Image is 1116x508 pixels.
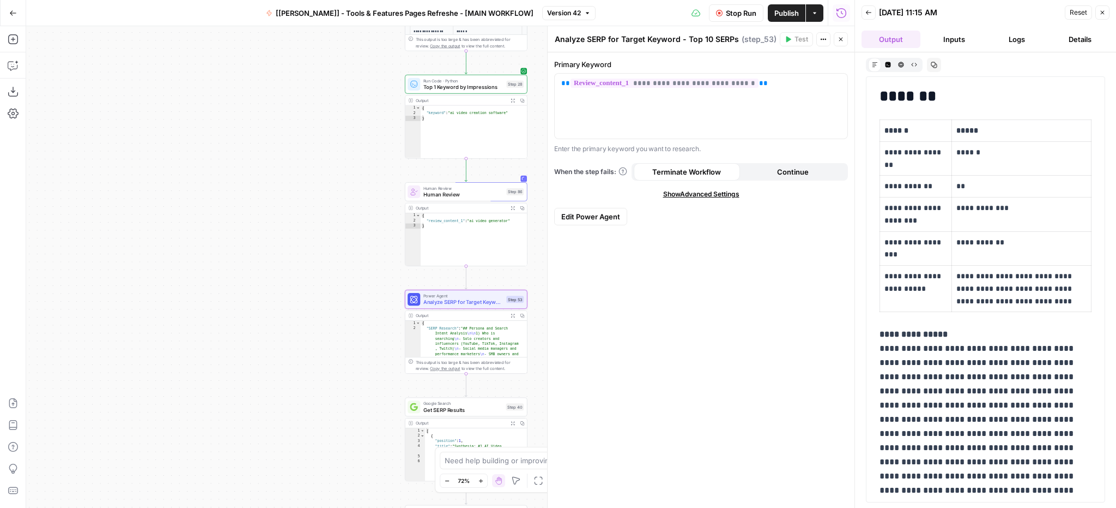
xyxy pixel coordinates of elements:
[416,37,524,49] div: This output is too large & has been abbreviated for review. to view the full content.
[547,8,581,18] span: Version 42
[554,59,848,70] label: Primary Keyword
[405,111,421,116] div: 2
[423,83,503,91] span: Top 1 Keyword by Impressions
[652,166,721,177] span: Terminate Workflow
[416,359,524,372] div: This output is too large & has been abbreviated for review. to view the full content.
[423,406,503,414] span: Get SERP Results
[420,433,424,438] span: Toggle code folding, rows 2 through 40
[554,208,627,225] button: Edit Power Agent
[542,6,596,20] button: Version 42
[405,75,527,159] div: Run Code · PythonTop 1 Keyword by ImpressionsStep 28Output{ "keyword":"ai video creation software"}
[506,188,524,195] div: Step 86
[742,34,777,45] span: ( step_53 )
[259,4,540,22] button: [[PERSON_NAME]] - Tools & Features Pages Refreshe - [MAIN WORKFLOW]
[416,420,506,427] div: Output
[506,403,524,410] div: Step 40
[740,163,846,181] button: Continue
[405,321,421,326] div: 1
[506,296,524,303] div: Step 53
[768,4,805,22] button: Publish
[405,116,421,121] div: 3
[465,481,467,504] g: Edge from step_40 to step_67
[709,4,763,22] button: Stop Run
[555,34,739,45] textarea: Analyze SERP for Target Keyword - Top 10 SERPs
[423,185,503,192] span: Human Review
[1065,5,1092,20] button: Reset
[405,459,425,491] div: 6
[794,34,808,44] span: Test
[416,205,506,211] div: Output
[430,366,460,371] span: Copy the output
[430,44,460,49] span: Copy the output
[423,190,503,198] span: Human Review
[405,397,527,481] div: Google SearchGet SERP ResultsStep 40Output[ { "position":1, "title":"Synthesia: #1 AI Video Platf...
[405,454,425,459] div: 5
[405,433,425,438] div: 2
[506,81,524,88] div: Step 28
[416,213,420,218] span: Toggle code folding, rows 1 through 3
[774,8,799,19] span: Publish
[405,439,425,444] div: 3
[988,31,1047,48] button: Logs
[862,31,920,48] button: Output
[405,182,527,266] div: Human ReviewHuman ReviewStep 86Output{ "review_content_1":"ai video generator"}
[420,428,424,433] span: Toggle code folding, rows 1 through 106
[465,51,467,74] g: Edge from step_23 to step_28
[780,32,813,46] button: Test
[405,428,425,433] div: 1
[465,159,467,182] g: Edge from step_28 to step_86
[423,298,503,306] span: Analyze SERP for Target Keyword - Top 10 SERPs
[726,8,756,19] span: Stop Run
[276,8,533,19] span: [[PERSON_NAME]] - Tools & Features Pages Refreshe - [MAIN WORKFLOW]
[405,290,527,374] div: Power AgentAnalyze SERP for Target Keyword - Top 10 SERPsStep 53Output{ "SERP Research":"## Perso...
[663,189,739,199] span: Show Advanced Settings
[405,105,421,110] div: 1
[465,374,467,397] g: Edge from step_53 to step_40
[416,321,420,326] span: Toggle code folding, rows 1 through 3
[405,444,425,454] div: 4
[405,223,421,228] div: 3
[416,105,420,110] span: Toggle code folding, rows 1 through 3
[423,292,503,299] span: Power Agent
[561,211,620,222] span: Edit Power Agent
[423,77,503,84] span: Run Code · Python
[554,144,848,154] p: Enter the primary keyword you want to research.
[405,213,421,218] div: 1
[416,97,506,104] div: Output
[465,266,467,289] g: Edge from step_86 to step_53
[458,476,470,485] span: 72%
[554,167,627,177] a: When the step fails:
[1070,8,1087,17] span: Reset
[423,401,503,407] span: Google Search
[1051,31,1109,48] button: Details
[777,166,809,177] span: Continue
[416,313,506,319] div: Output
[405,218,421,223] div: 2
[925,31,984,48] button: Inputs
